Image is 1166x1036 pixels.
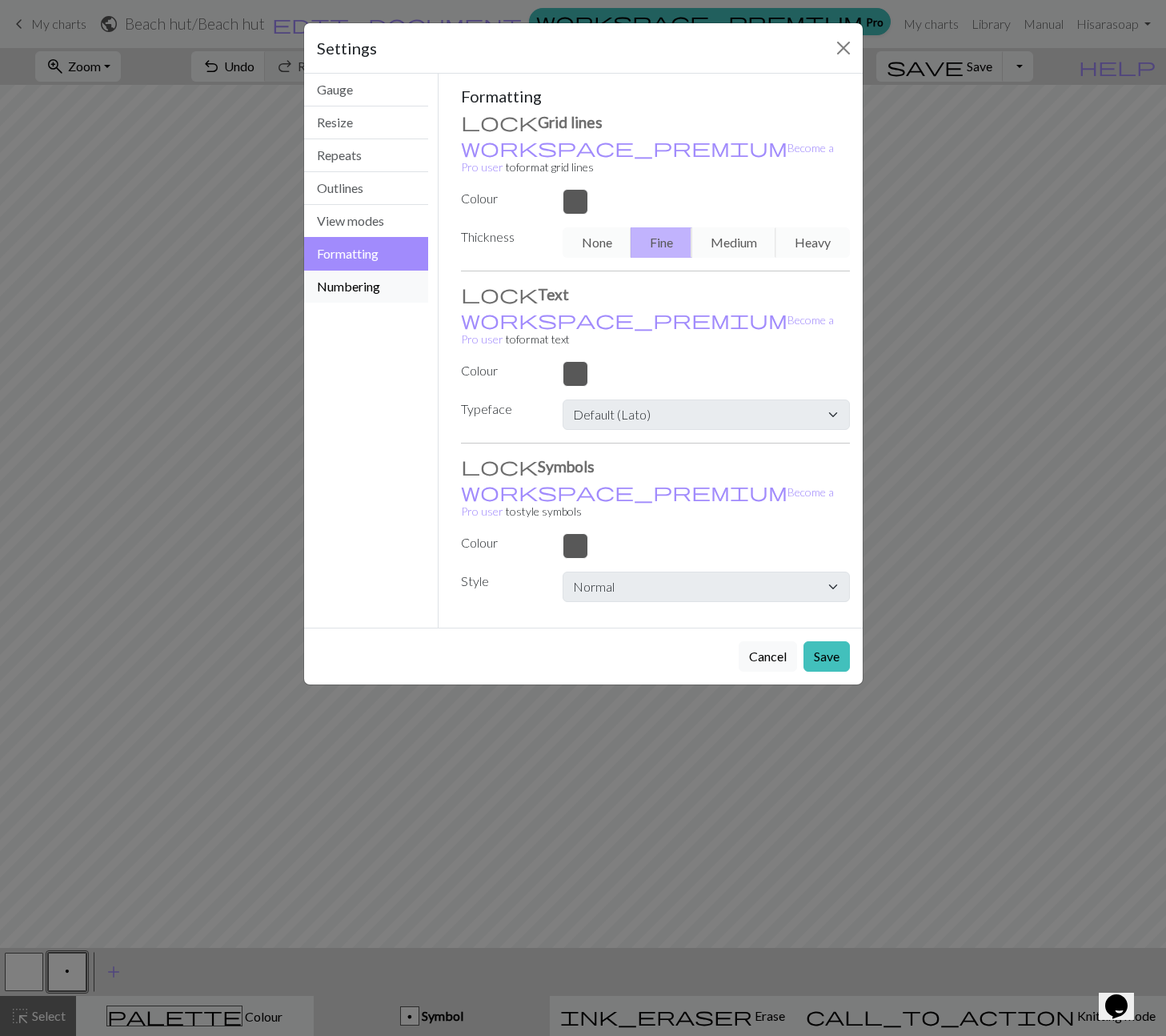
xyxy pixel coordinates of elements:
button: Save [803,641,850,672]
small: to style symbols [461,485,834,518]
a: Become a Pro user [461,313,834,346]
span: workspace_premium [461,308,787,331]
label: Style [451,572,553,596]
h3: Grid lines [461,112,850,131]
h3: Text [461,284,850,303]
button: Gauge [304,74,429,106]
h3: Symbols [461,456,850,476]
button: Close [831,35,856,61]
button: View modes [304,205,429,238]
label: Typeface [451,400,553,424]
span: workspace_premium [461,480,787,503]
button: Formatting [304,237,429,271]
button: Resize [304,106,429,139]
h5: Formatting [461,86,850,106]
small: to format text [461,313,834,346]
label: Thickness [451,227,553,251]
a: Become a Pro user [461,141,834,174]
label: Colour [451,189,553,208]
button: Outlines [304,172,429,205]
label: Colour [451,361,553,380]
button: Cancel [739,641,797,672]
button: Numbering [304,271,429,303]
a: Become a Pro user [461,485,834,518]
h5: Settings [317,36,377,60]
button: Repeats [304,139,429,172]
span: workspace_premium [461,136,787,159]
label: Colour [451,533,553,552]
iframe: chat widget [1099,972,1150,1020]
small: to format grid lines [461,141,834,174]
